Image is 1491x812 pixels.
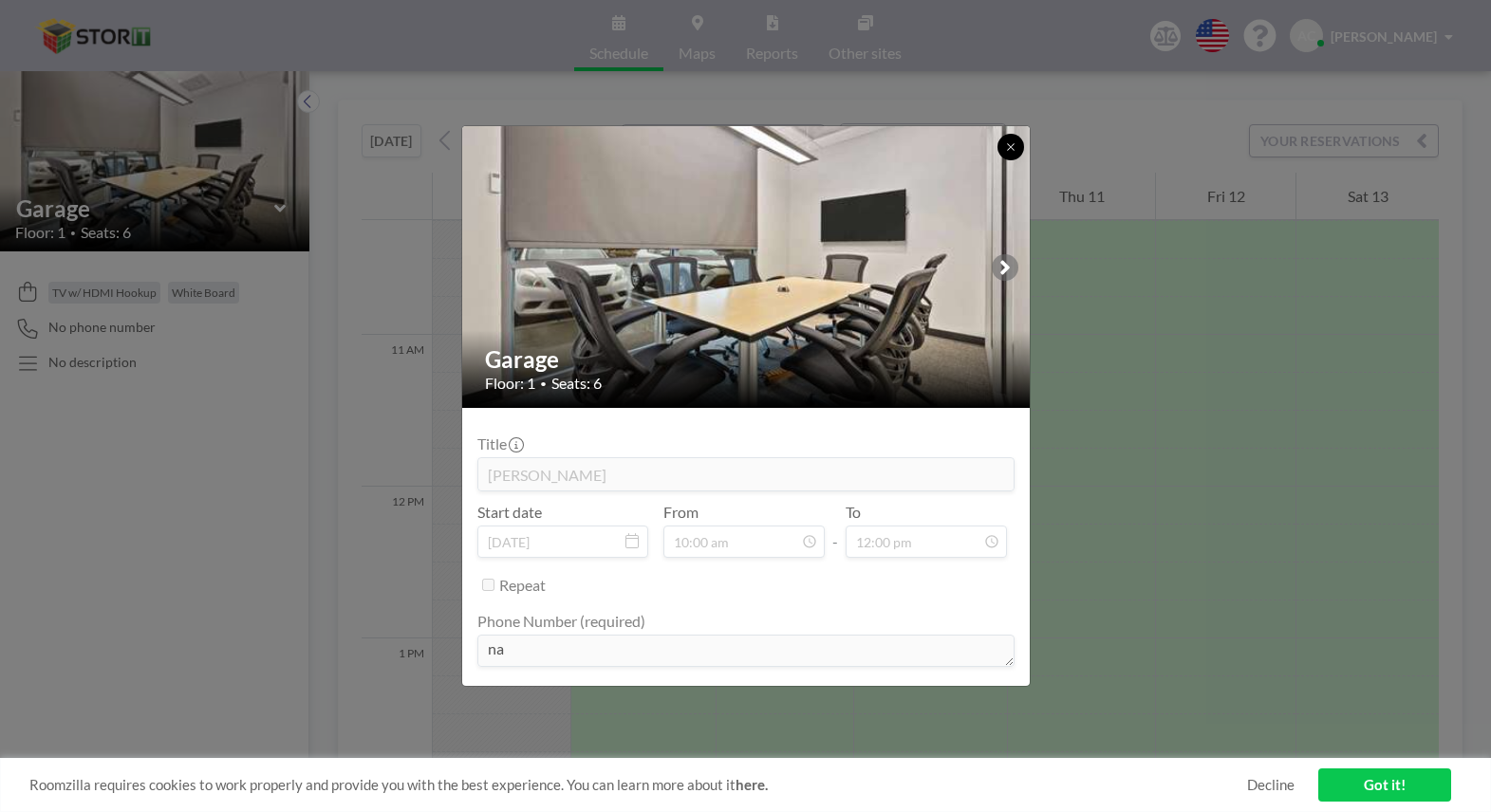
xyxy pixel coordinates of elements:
label: From [663,503,699,522]
h2: Garage [485,345,1009,374]
input: (No title) [478,458,1014,490]
span: - [832,509,838,551]
a: Decline [1247,776,1295,794]
img: 537.jpg [462,78,1032,457]
label: Repeat [499,576,546,595]
label: Title [477,434,522,453]
label: Phone Number (required) [477,612,645,631]
label: To [846,503,861,522]
label: Start date [477,503,542,522]
span: • [540,377,547,391]
span: Floor: 1 [485,374,535,393]
a: Got it! [1318,768,1451,802]
span: Roomzilla requires cookies to work properly and provide you with the best experience. You can lea... [29,776,1247,794]
a: here. [736,776,768,793]
span: Seats: 6 [551,374,602,393]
